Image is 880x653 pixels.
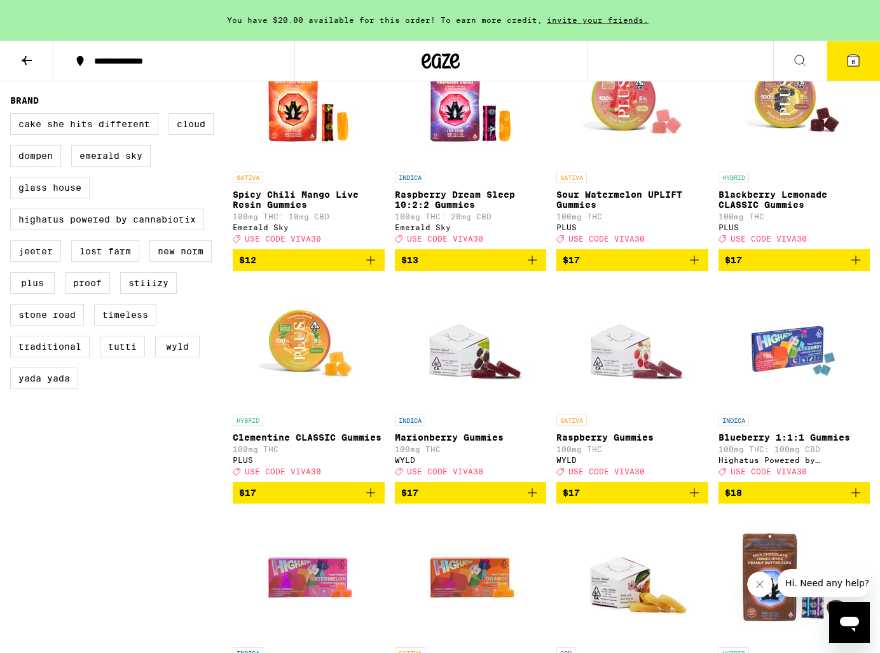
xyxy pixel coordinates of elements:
[233,212,385,221] p: 100mg THC: 10mg CBD
[718,212,870,221] p: 100mg THC
[731,38,858,165] img: PLUS - Blackberry Lemonade CLASSIC Gummies
[718,172,749,183] p: HYBRID
[395,432,547,443] p: Marionberry Gummies
[395,212,547,221] p: 100mg THC: 20mg CBD
[556,415,587,426] p: SATIVA
[233,172,263,183] p: SATIVA
[718,456,870,464] div: Highatus Powered by Cannabiotix
[227,16,542,24] span: You have $20.00 available for this order! To earn more credit,
[556,189,708,210] p: Sour Watermelon UPLIFT Gummies
[407,235,483,243] span: USE CODE VIVA30
[731,235,807,243] span: USE CODE VIVA30
[401,255,418,265] span: $13
[233,223,385,231] div: Emerald Sky
[10,113,158,135] label: Cake She Hits Different
[568,38,696,165] img: PLUS - Sour Watermelon UPLIFT Gummies
[395,445,547,453] p: 100mg THC
[556,445,708,453] p: 100mg THC
[71,145,151,167] label: Emerald Sky
[10,368,78,389] label: Yada Yada
[395,415,425,426] p: INDICA
[245,235,321,243] span: USE CODE VIVA30
[725,488,742,498] span: $18
[71,240,139,262] label: Lost Farm
[10,336,90,357] label: Traditional
[747,572,773,597] iframe: Close message
[718,482,870,504] button: Add to bag
[556,281,708,482] a: Open page for Raspberry Gummies from WYLD
[731,467,807,476] span: USE CODE VIVA30
[778,569,870,597] iframe: Message from company
[233,281,385,482] a: Open page for Clementine CLASSIC Gummies from PLUS
[10,209,204,230] label: Highatus Powered by Cannabiotix
[568,467,645,476] span: USE CODE VIVA30
[568,235,645,243] span: USE CODE VIVA30
[233,38,385,249] a: Open page for Spicy Chili Mango Live Resin Gummies from Emerald Sky
[542,16,653,24] span: invite your friends.
[233,415,263,426] p: HYBRID
[10,177,90,198] label: Glass House
[395,172,425,183] p: INDICA
[718,432,870,443] p: Blueberry 1:1:1 Gummies
[395,456,547,464] div: WYLD
[239,488,256,498] span: $17
[10,145,61,167] label: Dompen
[120,272,177,294] label: STIIIZY
[245,281,372,408] img: PLUS - Clementine CLASSIC Gummies
[407,467,483,476] span: USE CODE VIVA30
[395,281,547,482] a: Open page for Marionberry Gummies from WYLD
[233,445,385,453] p: 100mg THC
[407,281,534,408] img: WYLD - Marionberry Gummies
[407,38,534,165] img: Emerald Sky - Raspberry Dream Sleep 10:2:2 Gummies
[563,255,580,265] span: $17
[731,514,858,641] img: Emerald Sky - SLEEP Peanut Butter Cups 10-Pack
[851,58,855,65] span: 6
[239,255,256,265] span: $12
[100,336,145,357] label: Tutti
[245,38,372,165] img: Emerald Sky - Spicy Chili Mango Live Resin Gummies
[168,113,214,135] label: Cloud
[563,488,580,498] span: $17
[233,189,385,210] p: Spicy Chili Mango Live Resin Gummies
[718,223,870,231] div: PLUS
[395,38,547,249] a: Open page for Raspberry Dream Sleep 10:2:2 Gummies from Emerald Sky
[556,212,708,221] p: 100mg THC
[718,38,870,249] a: Open page for Blackberry Lemonade CLASSIC Gummies from PLUS
[556,223,708,231] div: PLUS
[556,172,587,183] p: SATIVA
[94,304,156,326] label: Timeless
[718,189,870,210] p: Blackberry Lemonade CLASSIC Gummies
[568,281,696,408] img: WYLD - Raspberry Gummies
[233,249,385,271] button: Add to bag
[556,249,708,271] button: Add to bag
[718,415,749,426] p: INDICA
[10,272,55,294] label: PLUS
[233,456,385,464] div: PLUS
[829,602,870,643] iframe: Button to launch messaging window
[556,432,708,443] p: Raspberry Gummies
[718,281,870,482] a: Open page for Blueberry 1:1:1 Gummies from Highatus Powered by Cannabiotix
[401,488,418,498] span: $17
[407,514,534,641] img: Highatus Powered by Cannabiotix - L'Orange Sour Gummies
[556,456,708,464] div: WYLD
[556,482,708,504] button: Add to bag
[718,445,870,453] p: 100mg THC: 100mg CBD
[827,41,880,81] button: 6
[245,514,372,641] img: Highatus Powered by Cannabiotix - Watermelon Sour Gummies
[10,95,39,106] legend: Brand
[568,514,696,641] img: WYLD - Peach 2:1 CBD:THC Gummies
[149,240,212,262] label: New Norm
[10,304,84,326] label: Stone Road
[731,281,858,408] img: Highatus Powered by Cannabiotix - Blueberry 1:1:1 Gummies
[65,272,110,294] label: Proof
[395,223,547,231] div: Emerald Sky
[245,467,321,476] span: USE CODE VIVA30
[395,189,547,210] p: Raspberry Dream Sleep 10:2:2 Gummies
[10,240,61,262] label: Jeeter
[725,255,742,265] span: $17
[718,249,870,271] button: Add to bag
[155,336,200,357] label: WYLD
[233,432,385,443] p: Clementine CLASSIC Gummies
[395,482,547,504] button: Add to bag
